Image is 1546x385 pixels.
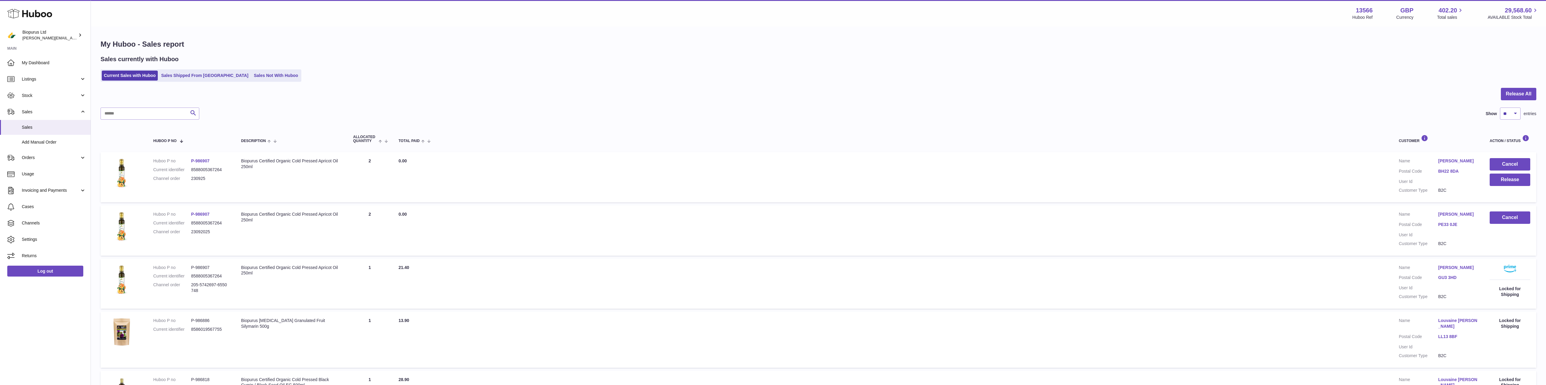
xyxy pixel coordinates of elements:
[1488,15,1539,20] span: AVAILABLE Stock Total
[1438,318,1478,329] a: Louvaine [PERSON_NAME]
[1399,294,1438,300] dt: Customer Type
[241,139,266,143] span: Description
[1399,318,1438,331] dt: Name
[7,31,16,40] img: peter@biopurus.co.uk
[1396,15,1414,20] div: Currency
[153,167,191,173] dt: Current identifier
[1399,334,1438,341] dt: Postal Code
[347,259,392,309] td: 1
[399,212,407,217] span: 0.00
[22,60,86,66] span: My Dashboard
[101,55,179,63] h2: Sales currently with Huboo
[191,282,229,294] dd: 205-5742697-6550748
[1399,265,1438,272] dt: Name
[22,139,86,145] span: Add Manual Order
[22,124,86,130] span: Sales
[1399,241,1438,247] dt: Customer Type
[153,327,191,332] dt: Current identifier
[191,327,229,332] dd: 8586019567755
[399,377,409,382] span: 28.90
[241,158,341,170] div: Biopurus Certified Organic Cold Pressed Apricot Oil 250ml
[1400,6,1413,15] strong: GBP
[191,318,229,324] dd: P-986886
[191,265,229,270] dd: P-986907
[153,318,191,324] dt: Huboo P no
[153,211,191,217] dt: Huboo P no
[153,282,191,294] dt: Channel order
[1399,222,1438,229] dt: Postal Code
[1486,111,1497,117] label: Show
[191,176,229,181] dd: 230925
[1437,6,1464,20] a: 402.20 Total sales
[1438,265,1478,270] a: [PERSON_NAME]
[107,318,137,348] img: 135661717145798.jpg
[191,212,210,217] a: P-986907
[1438,334,1478,340] a: LL13 8BF
[347,205,392,256] td: 2
[22,109,80,115] span: Sales
[1438,353,1478,359] dd: B2C
[153,158,191,164] dt: Huboo P no
[22,155,80,161] span: Orders
[153,139,177,143] span: Huboo P no
[1438,188,1478,193] dd: B2C
[1438,275,1478,280] a: GU3 3HD
[1438,211,1478,217] a: [PERSON_NAME]
[153,229,191,235] dt: Channel order
[191,273,229,279] dd: 8588005367264
[159,71,250,81] a: Sales Shipped From [GEOGRAPHIC_DATA]
[1438,168,1478,174] a: BH22 8DA
[1490,211,1530,224] button: Cancel
[22,237,86,242] span: Settings
[22,35,121,40] span: [PERSON_NAME][EMAIL_ADDRESS][DOMAIN_NAME]
[7,266,83,277] a: Log out
[191,167,229,173] dd: 8588005367264
[1438,222,1478,227] a: PE33 0JE
[1490,135,1530,143] div: Action / Status
[22,204,86,210] span: Cases
[1490,158,1530,171] button: Cancel
[22,171,86,177] span: Usage
[399,318,409,323] span: 13.90
[1399,232,1438,238] dt: User Id
[347,312,392,367] td: 1
[1437,15,1464,20] span: Total sales
[1399,158,1438,165] dt: Name
[1399,211,1438,219] dt: Name
[22,29,77,41] div: Biopurus Ltd
[1352,15,1373,20] div: Huboo Ref
[1501,88,1536,100] button: Release All
[399,139,420,143] span: Total paid
[107,265,137,295] img: 135661717143959.jpg
[1438,241,1478,247] dd: B2C
[1490,174,1530,186] button: Release
[1438,294,1478,300] dd: B2C
[1490,318,1530,329] div: Locked for Shipping
[1399,344,1438,350] dt: User Id
[22,220,86,226] span: Channels
[1438,158,1478,164] a: [PERSON_NAME]
[153,176,191,181] dt: Channel order
[347,152,392,202] td: 2
[399,265,409,270] span: 21.40
[191,377,229,383] dd: P-986818
[153,220,191,226] dt: Current identifier
[353,135,377,143] span: ALLOCATED Quantity
[22,188,80,193] span: Invoicing and Payments
[153,377,191,383] dt: Huboo P no
[1490,286,1530,297] div: Locked for Shipping
[22,93,80,98] span: Stock
[1356,6,1373,15] strong: 13566
[1399,179,1438,184] dt: User Id
[241,211,341,223] div: Biopurus Certified Organic Cold Pressed Apricot Oil 250ml
[102,71,158,81] a: Current Sales with Huboo
[107,211,137,242] img: 135661717143959.jpg
[1399,353,1438,359] dt: Customer Type
[22,76,80,82] span: Listings
[1438,6,1457,15] span: 402.20
[1488,6,1539,20] a: 29,568.60 AVAILABLE Stock Total
[1504,265,1516,272] img: primelogo.png
[241,265,341,276] div: Biopurus Certified Organic Cold Pressed Apricot Oil 250ml
[1399,188,1438,193] dt: Customer Type
[101,39,1536,49] h1: My Huboo - Sales report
